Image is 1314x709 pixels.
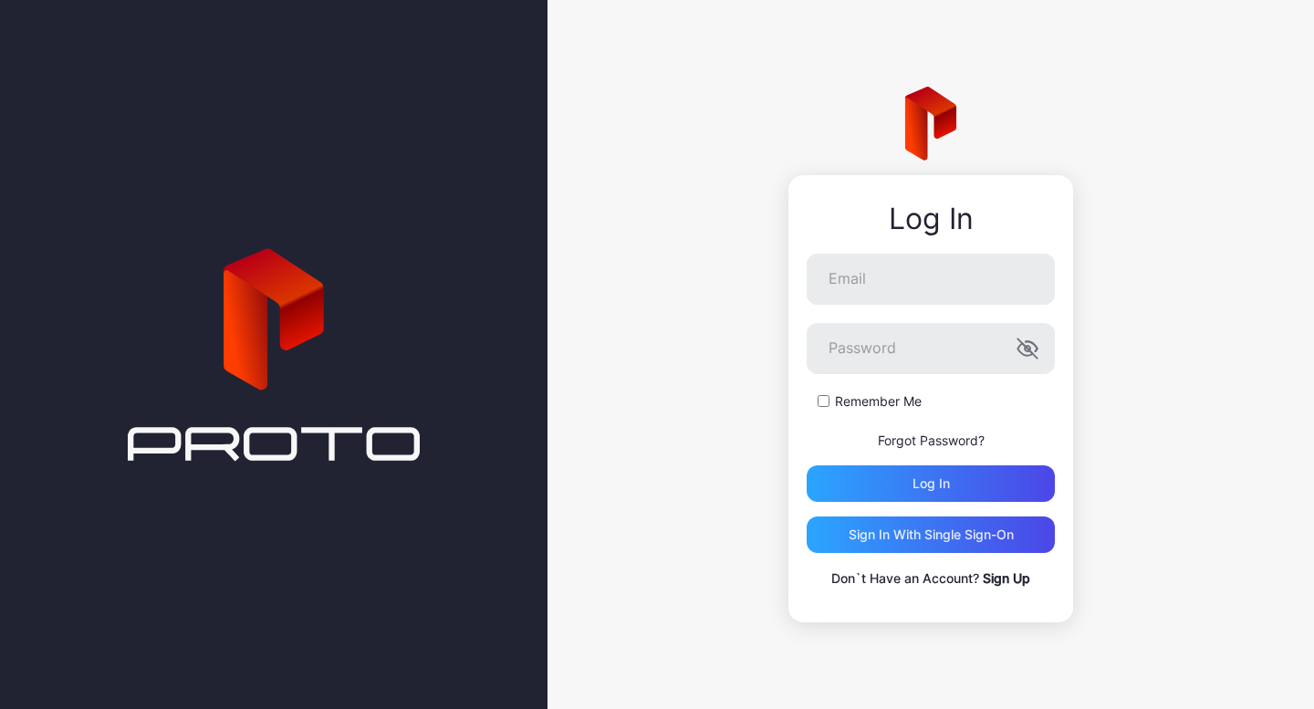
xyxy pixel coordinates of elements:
[1017,338,1038,360] button: Password
[912,476,950,491] div: Log in
[807,465,1055,502] button: Log in
[878,433,985,448] a: Forgot Password?
[983,570,1030,586] a: Sign Up
[807,516,1055,553] button: Sign in With Single Sign-On
[835,392,922,411] label: Remember Me
[807,254,1055,305] input: Email
[849,527,1014,542] div: Sign in With Single Sign-On
[807,568,1055,589] p: Don`t Have an Account?
[807,203,1055,235] div: Log In
[807,323,1055,374] input: Password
